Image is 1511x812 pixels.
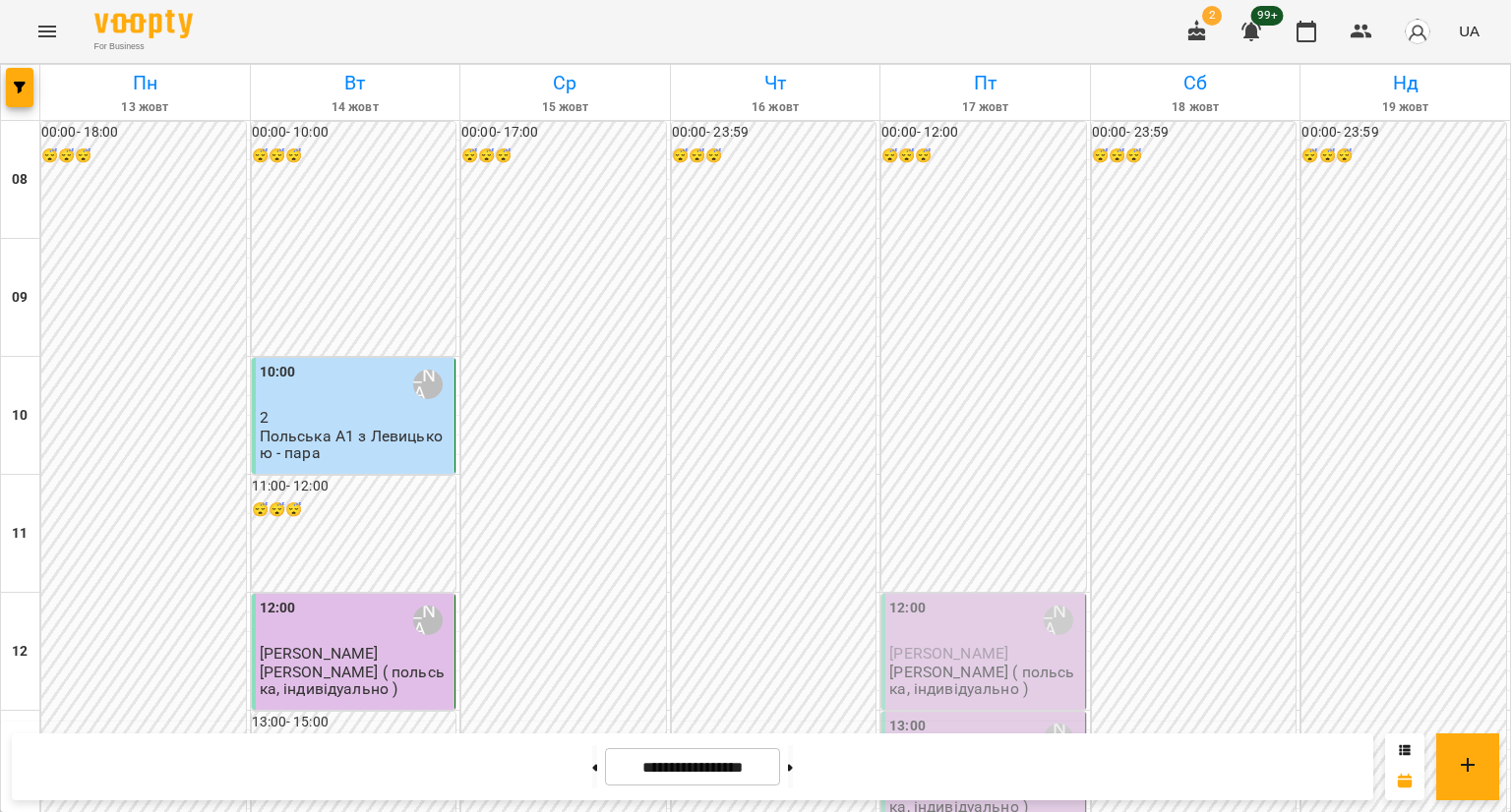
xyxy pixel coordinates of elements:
h6: 18 жовт [1094,98,1298,117]
h6: 00:00 - 23:59 [1092,122,1297,144]
h6: Нд [1303,68,1507,98]
h6: 00:00 - 10:00 [252,122,456,144]
img: Voopty Logo [94,10,193,38]
button: UA [1451,13,1487,49]
div: Левицька Софія Сергіївна (п) [1044,606,1073,635]
h6: 00:00 - 23:59 [1301,122,1506,144]
p: Польська А1 з Левицькою - пара [260,428,452,462]
h6: 😴😴😴 [881,145,1086,167]
h6: 00:00 - 23:59 [672,122,876,144]
h6: 13 жовт [43,98,247,117]
h6: 😴😴😴 [672,145,876,167]
h6: Пн [43,68,247,98]
h6: Чт [674,68,877,98]
div: Левицька Софія Сергіївна (п) [413,606,443,635]
h6: 11 [12,523,28,545]
h6: 00:00 - 12:00 [881,122,1086,144]
h6: 😴😴😴 [1092,145,1297,167]
h6: 14 жовт [254,98,457,117]
h6: 09 [12,287,28,309]
p: 2 [260,409,452,426]
span: 2 [1202,6,1222,26]
h6: 😴😴😴 [461,145,666,167]
label: 12:00 [260,598,296,619]
h6: Сб [1094,68,1298,98]
label: 13:00 [889,716,926,737]
h6: 😴😴😴 [252,499,456,521]
h6: 16 жовт [674,98,877,117]
span: UA [1459,21,1480,41]
p: [PERSON_NAME] ( польська, індивідуально ) [260,664,452,698]
h6: 10 [12,405,28,427]
h6: 08 [12,169,28,191]
span: For Business [94,40,193,53]
h6: 13:00 - 15:00 [252,712,456,733]
h6: Пт [883,68,1087,98]
h6: 19 жовт [1303,98,1507,117]
h6: 😴😴😴 [1301,145,1506,167]
h6: 11:00 - 12:00 [252,476,456,497]
span: 99+ [1251,6,1284,26]
div: Левицька Софія Сергіївна (п) [413,370,443,399]
h6: 😴😴😴 [252,145,456,167]
img: avatar_s.png [1404,18,1431,45]
span: [PERSON_NAME] [889,644,1008,663]
label: 10:00 [260,362,296,383]
p: [PERSON_NAME] ( польська, індивідуально ) [889,664,1081,698]
h6: Вт [254,68,457,98]
h6: 15 жовт [463,98,667,117]
h6: 00:00 - 17:00 [461,122,666,144]
h6: 😴😴😴 [41,145,246,167]
h6: 17 жовт [883,98,1087,117]
button: Menu [24,8,71,55]
span: [PERSON_NAME] [260,644,379,663]
label: 12:00 [889,598,926,619]
h6: 12 [12,641,28,663]
h6: Ср [463,68,667,98]
h6: 00:00 - 18:00 [41,122,246,144]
